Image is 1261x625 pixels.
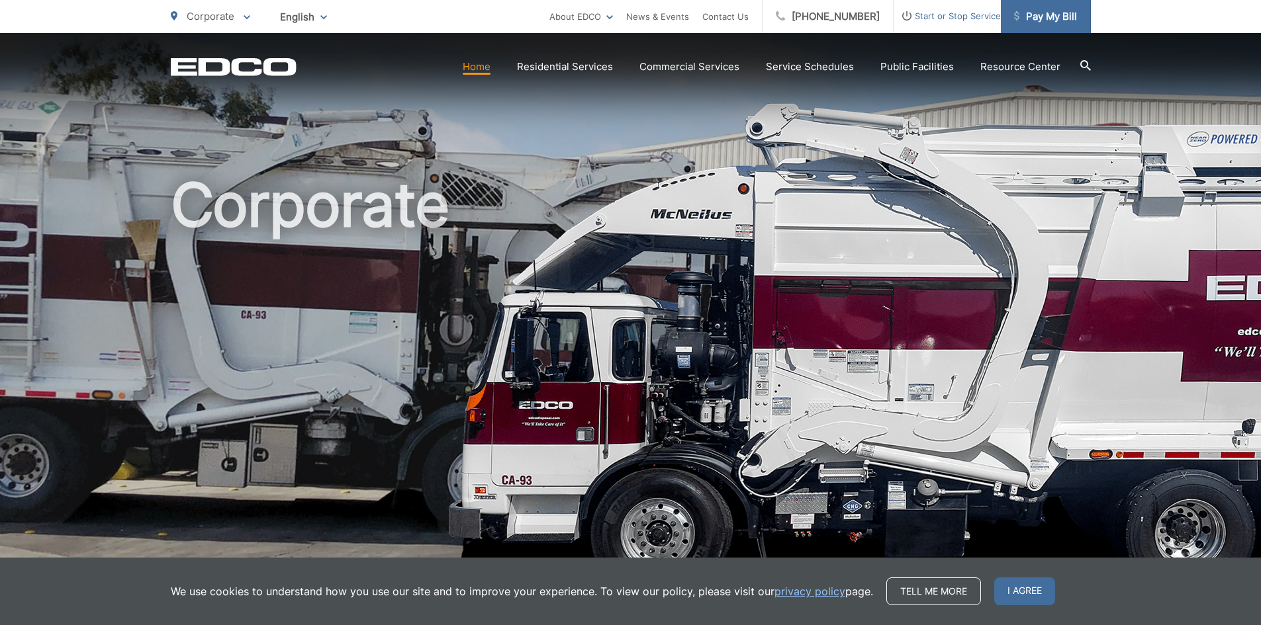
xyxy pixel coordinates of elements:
[980,59,1060,75] a: Resource Center
[270,5,337,28] span: English
[171,583,873,599] p: We use cookies to understand how you use our site and to improve your experience. To view our pol...
[1014,9,1077,24] span: Pay My Bill
[880,59,954,75] a: Public Facilities
[994,577,1055,605] span: I agree
[774,583,845,599] a: privacy policy
[766,59,854,75] a: Service Schedules
[549,9,613,24] a: About EDCO
[187,10,234,22] span: Corporate
[886,577,981,605] a: Tell me more
[171,172,1091,591] h1: Corporate
[702,9,749,24] a: Contact Us
[626,9,689,24] a: News & Events
[463,59,490,75] a: Home
[171,58,297,76] a: EDCD logo. Return to the homepage.
[639,59,739,75] a: Commercial Services
[517,59,613,75] a: Residential Services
